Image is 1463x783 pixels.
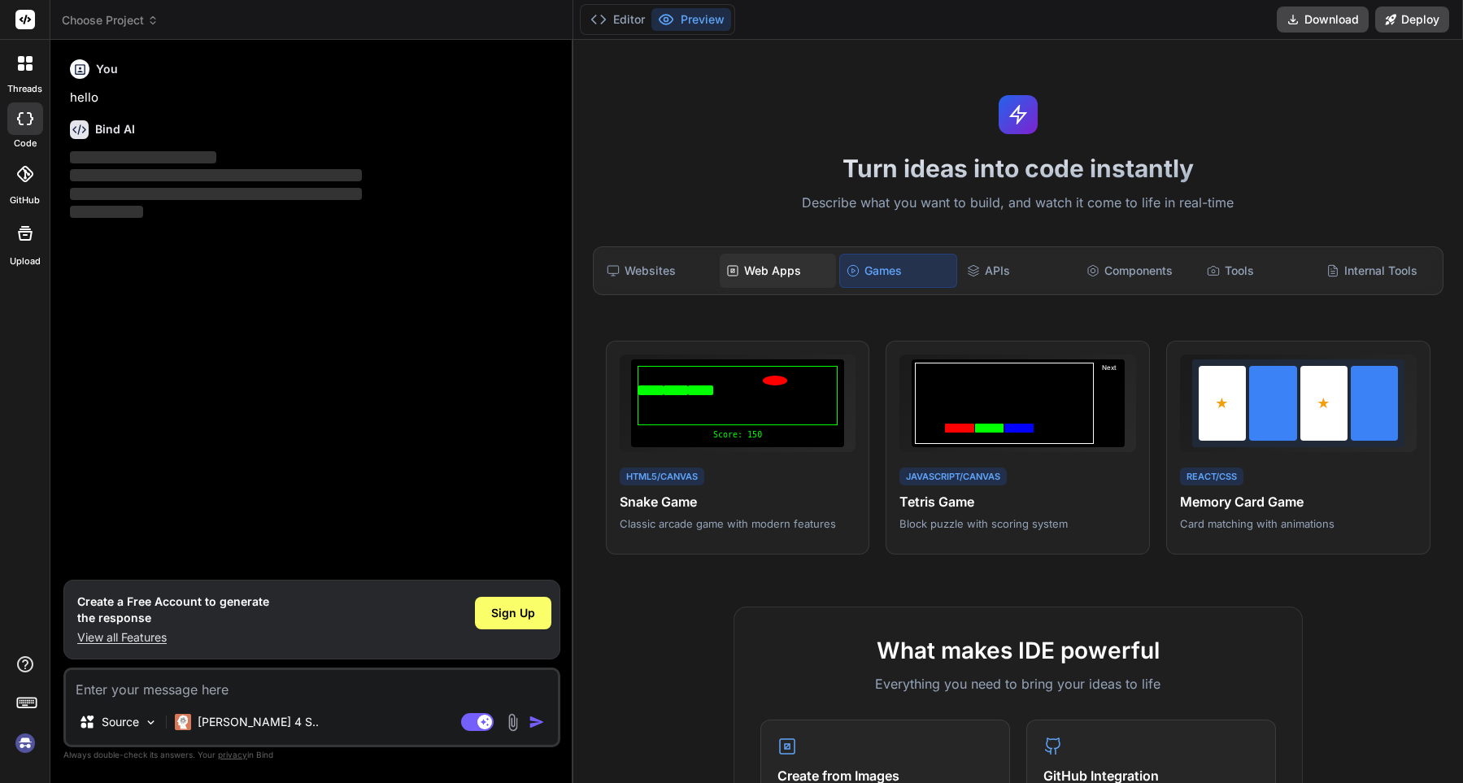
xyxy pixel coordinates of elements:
img: signin [11,729,39,757]
p: Card matching with animations [1180,516,1417,531]
p: hello [70,89,557,107]
p: Describe what you want to build, and watch it come to life in real-time [583,193,1453,214]
p: Block puzzle with scoring system [899,516,1136,531]
h1: Turn ideas into code instantly [583,154,1453,183]
div: JavaScript/Canvas [899,468,1007,486]
img: Pick Models [144,716,158,729]
div: APIs [960,254,1077,288]
div: Score: 150 [638,428,838,441]
span: Choose Project [62,12,159,28]
label: threads [7,82,42,96]
button: Preview [651,8,731,31]
button: Editor [584,8,651,31]
button: Deploy [1375,7,1449,33]
p: [PERSON_NAME] 4 S.. [198,714,319,730]
h4: Snake Game [620,492,856,511]
label: GitHub [10,194,40,207]
span: ‌ [70,206,143,218]
div: Components [1080,254,1196,288]
span: privacy [218,750,247,759]
div: Next [1097,363,1121,444]
div: Websites [600,254,716,288]
span: ‌ [70,169,362,181]
label: code [14,137,37,150]
div: Web Apps [720,254,836,288]
div: Internal Tools [1320,254,1436,288]
div: Games [839,254,957,288]
label: Upload [10,254,41,268]
p: Classic arcade game with modern features [620,516,856,531]
span: ‌ [70,151,216,163]
div: React/CSS [1180,468,1243,486]
img: attachment [503,713,522,732]
div: Tools [1200,254,1317,288]
button: Download [1277,7,1369,33]
p: Source [102,714,139,730]
p: Everything you need to bring your ideas to life [760,674,1276,694]
h4: Memory Card Game [1180,492,1417,511]
h6: You [96,61,118,77]
span: ‌ [70,188,362,200]
h4: Tetris Game [899,492,1136,511]
p: View all Features [77,629,269,646]
span: Sign Up [491,605,535,621]
h1: Create a Free Account to generate the response [77,594,269,626]
h2: What makes IDE powerful [760,633,1276,668]
div: HTML5/Canvas [620,468,704,486]
h6: Bind AI [95,121,135,137]
img: Claude 4 Sonnet [175,714,191,730]
img: icon [529,714,545,730]
p: Always double-check its answers. Your in Bind [63,747,560,763]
